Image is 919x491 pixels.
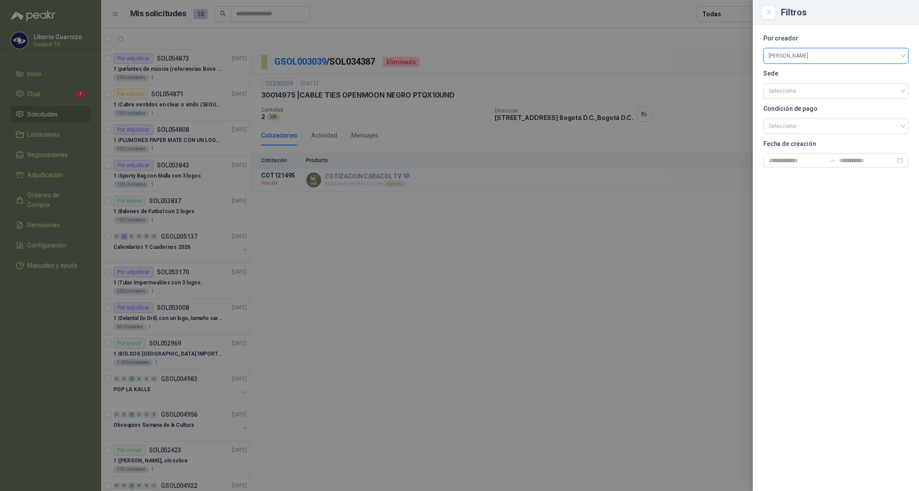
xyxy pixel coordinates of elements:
div: Filtros [781,8,908,17]
p: Condición de pago [763,106,908,111]
span: to [828,157,835,164]
button: Close [763,7,774,18]
span: Liborio Guarnizo [769,49,903,62]
p: Por creador [763,36,908,41]
p: Fecha de creación [763,141,908,146]
span: swap-right [828,157,835,164]
p: Sede [763,71,908,76]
